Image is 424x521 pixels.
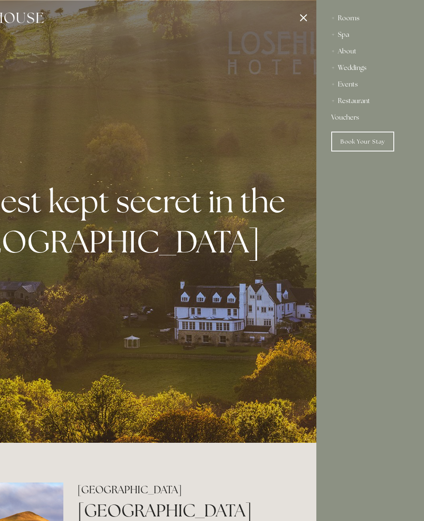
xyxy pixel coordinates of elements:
[331,60,409,76] div: Weddings
[331,10,409,26] div: Rooms
[331,43,409,60] div: About
[331,132,394,151] a: Book Your Stay
[331,93,409,109] div: Restaurant
[331,109,409,126] a: Vouchers
[331,26,409,43] div: Spa
[331,76,409,93] div: Events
